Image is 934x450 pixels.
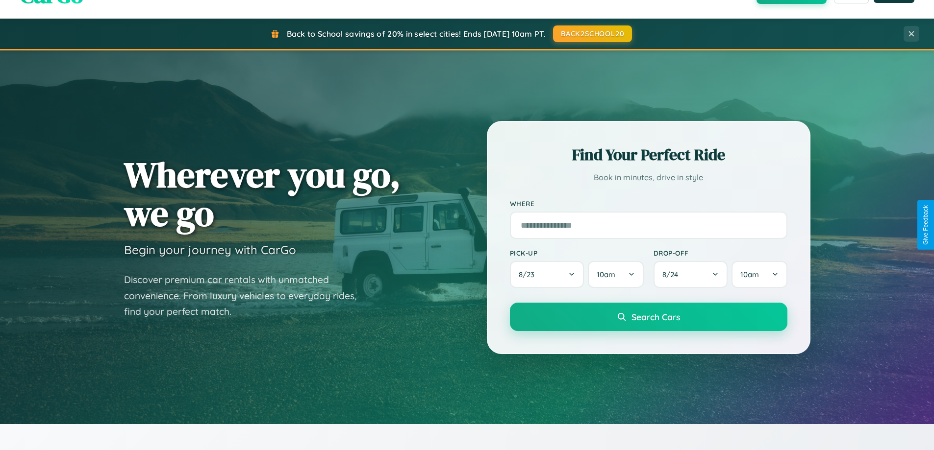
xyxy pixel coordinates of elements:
button: Search Cars [510,303,787,331]
button: BACK2SCHOOL20 [553,25,632,42]
div: Give Feedback [922,205,929,245]
span: Back to School savings of 20% in select cities! Ends [DATE] 10am PT. [287,29,546,39]
h1: Wherever you go, we go [124,155,401,233]
button: 8/24 [654,261,728,288]
label: Where [510,199,787,208]
button: 10am [588,261,643,288]
span: Search Cars [631,311,680,322]
button: 10am [732,261,787,288]
h2: Find Your Perfect Ride [510,144,787,166]
h3: Begin your journey with CarGo [124,242,296,257]
label: Pick-up [510,249,644,257]
span: 8 / 24 [662,270,683,279]
p: Discover premium car rentals with unmatched convenience. From luxury vehicles to everyday rides, ... [124,272,369,320]
button: 8/23 [510,261,584,288]
label: Drop-off [654,249,787,257]
span: 10am [740,270,759,279]
p: Book in minutes, drive in style [510,170,787,185]
span: 10am [597,270,615,279]
span: 8 / 23 [519,270,539,279]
